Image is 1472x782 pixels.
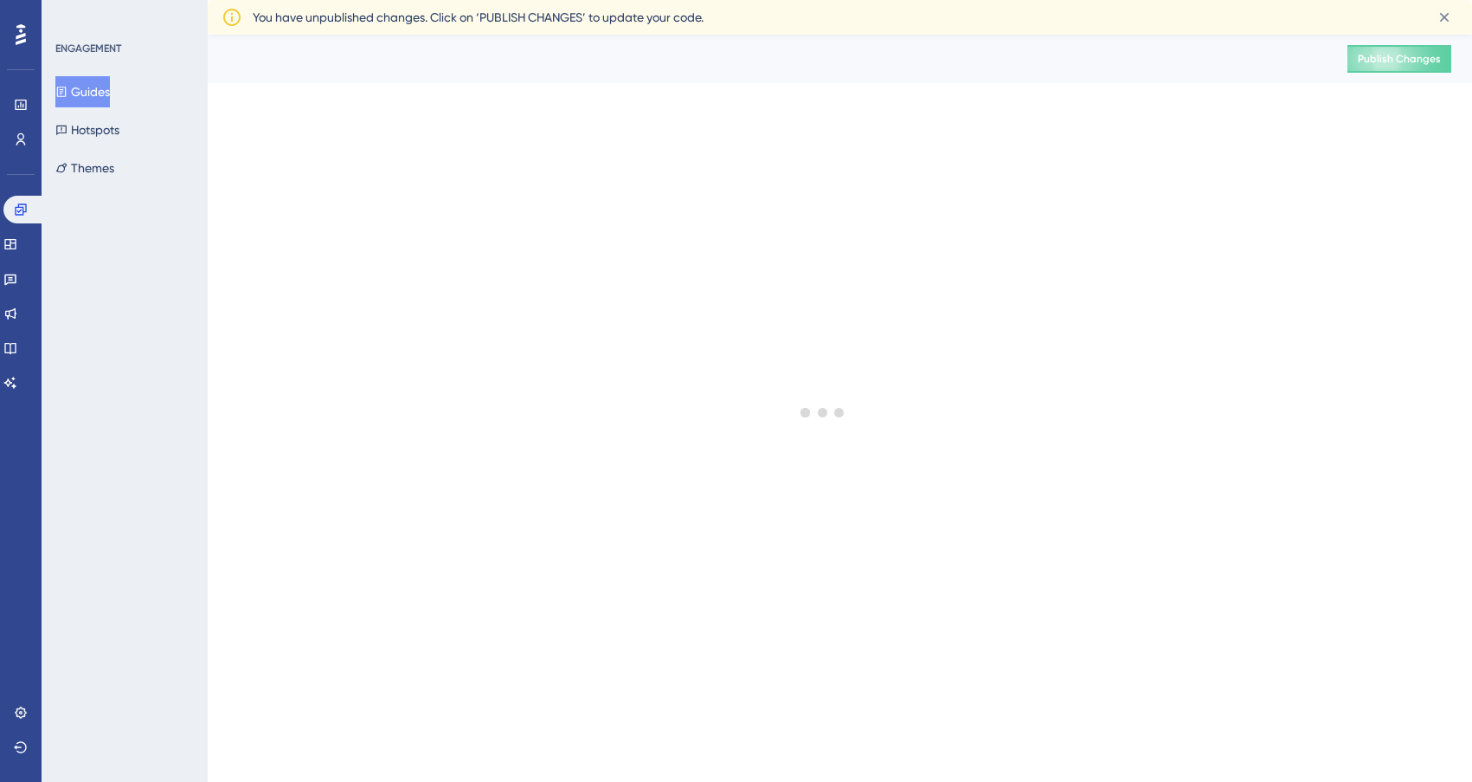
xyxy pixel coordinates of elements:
div: ENGAGEMENT [55,42,121,55]
button: Guides [55,76,110,107]
span: Publish Changes [1358,52,1441,66]
button: Publish Changes [1347,45,1451,73]
span: You have unpublished changes. Click on ‘PUBLISH CHANGES’ to update your code. [253,7,704,28]
button: Themes [55,152,114,184]
button: Hotspots [55,114,119,145]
